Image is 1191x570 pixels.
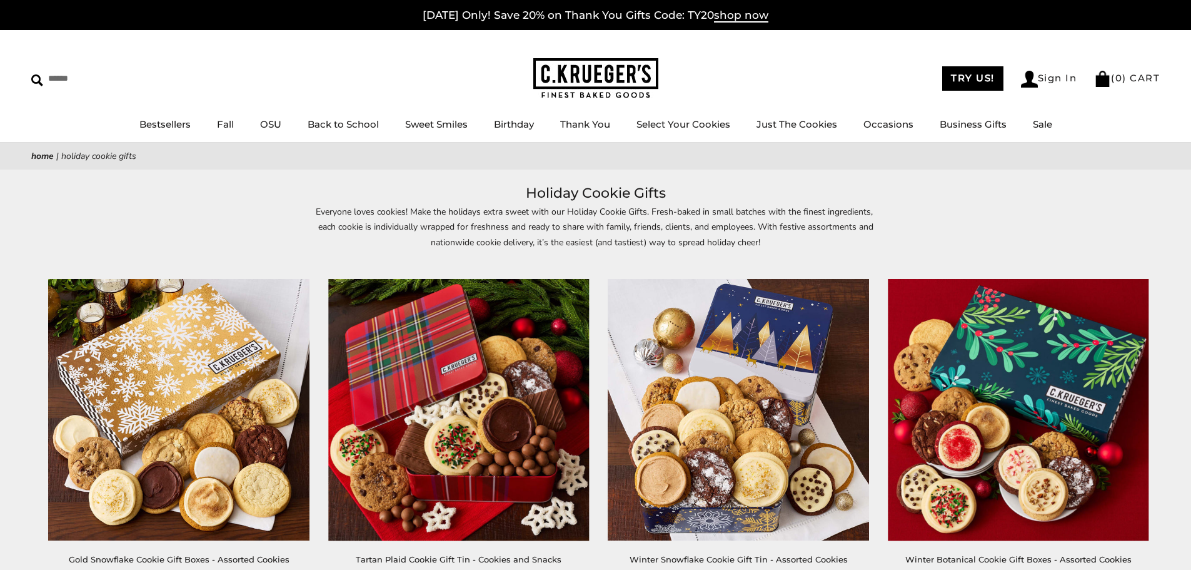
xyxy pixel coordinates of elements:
img: Bag [1094,71,1111,87]
a: OSU [260,118,281,130]
input: Search [31,69,180,88]
a: Sweet Smiles [405,118,468,130]
span: 0 [1115,72,1123,84]
a: (0) CART [1094,72,1160,84]
a: Tartan Plaid Cookie Gift Tin - Cookies and Snacks [356,554,561,564]
a: Home [31,150,54,162]
a: Occasions [863,118,913,130]
img: Tartan Plaid Cookie Gift Tin - Cookies and Snacks [328,279,589,540]
a: Winter Snowflake Cookie Gift Tin - Assorted Cookies [630,554,848,564]
a: Sign In [1021,71,1077,88]
a: Birthday [494,118,534,130]
p: Everyone loves cookies! Make the holidays extra sweet with our Holiday Cookie Gifts. Fresh-baked ... [308,205,883,267]
span: | [56,150,59,162]
img: Search [31,74,43,86]
a: Gold Snowflake Cookie Gift Boxes - Assorted Cookies [69,554,289,564]
h1: Holiday Cookie Gifts [50,182,1141,205]
a: Just The Cookies [756,118,837,130]
a: TRY US! [942,66,1003,91]
a: Winter Botanical Cookie Gift Boxes - Assorted Cookies [905,554,1132,564]
a: Sale [1033,118,1052,130]
span: Holiday Cookie Gifts [61,150,136,162]
a: Business Gifts [940,118,1007,130]
a: Bestsellers [139,118,191,130]
span: shop now [714,9,768,23]
nav: breadcrumbs [31,149,1160,163]
img: C.KRUEGER'S [533,58,658,99]
a: Fall [217,118,234,130]
img: Account [1021,71,1038,88]
a: Thank You [560,118,610,130]
a: Select Your Cookies [636,118,730,130]
a: Back to School [308,118,379,130]
img: Winter Snowflake Cookie Gift Tin - Assorted Cookies [608,279,869,540]
img: Gold Snowflake Cookie Gift Boxes - Assorted Cookies [49,279,309,540]
a: [DATE] Only! Save 20% on Thank You Gifts Code: TY20shop now [423,9,768,23]
img: Winter Botanical Cookie Gift Boxes - Assorted Cookies [888,279,1148,540]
